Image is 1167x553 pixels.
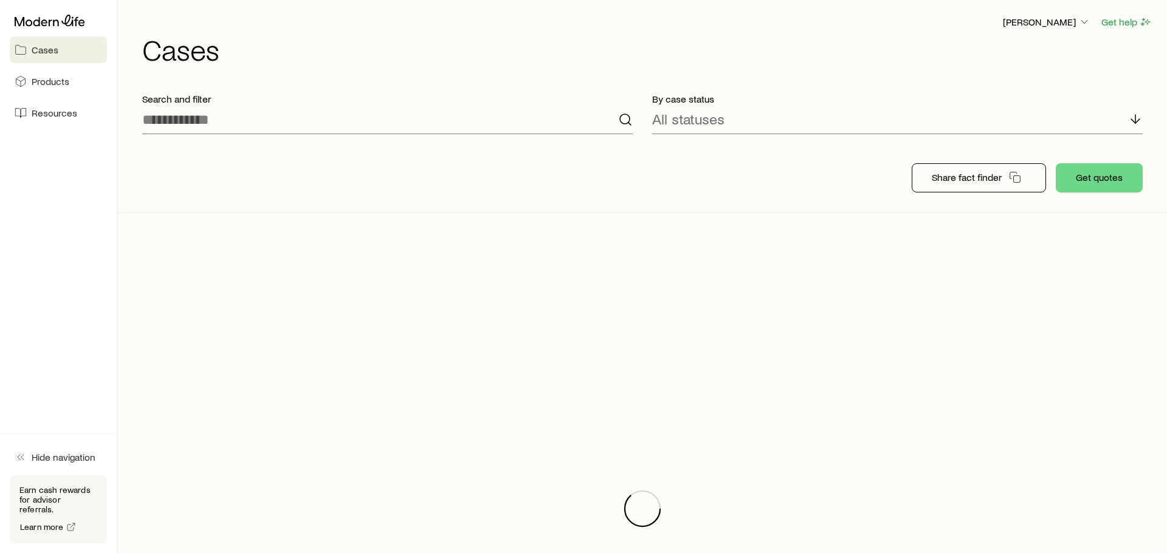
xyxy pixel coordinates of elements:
a: Cases [10,36,107,63]
div: Earn cash rewards for advisor referrals.Learn more [10,475,107,543]
p: By case status [652,93,1143,105]
p: Earn cash rewards for advisor referrals. [19,485,97,514]
span: Cases [32,44,58,56]
a: Resources [10,100,107,126]
p: [PERSON_NAME] [1003,16,1090,28]
button: Get quotes [1056,163,1143,192]
p: All statuses [652,110,725,127]
span: Resources [32,107,77,119]
p: Search and filter [142,93,633,105]
button: [PERSON_NAME] [1002,15,1091,30]
span: Products [32,75,69,87]
button: Get help [1101,15,1152,29]
p: Share fact finder [932,171,1002,183]
h1: Cases [142,35,1152,64]
span: Learn more [20,523,64,531]
button: Hide navigation [10,444,107,470]
a: Products [10,68,107,95]
button: Share fact finder [912,163,1046,192]
span: Hide navigation [32,451,95,463]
